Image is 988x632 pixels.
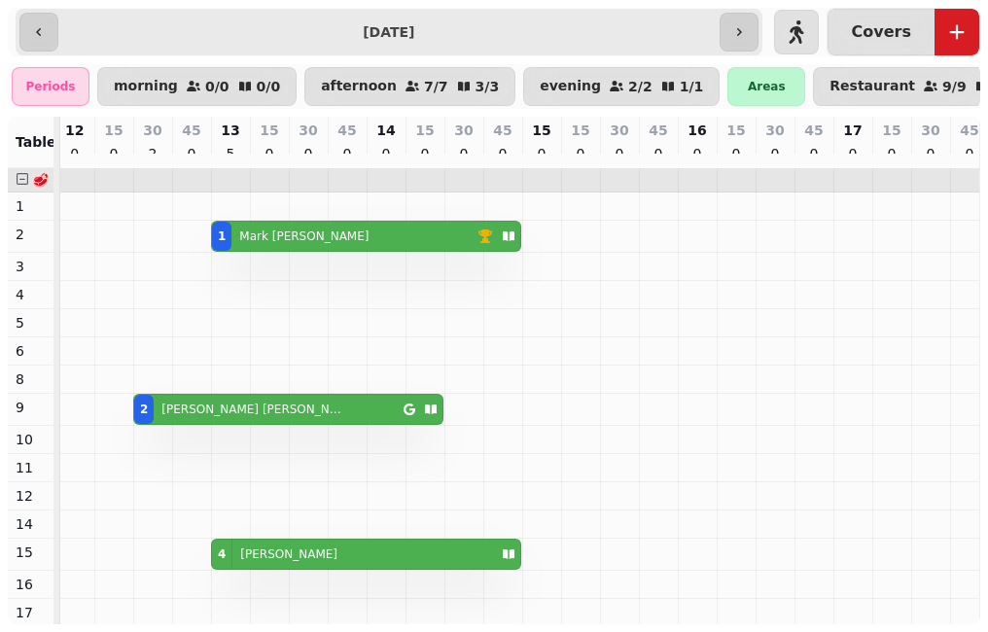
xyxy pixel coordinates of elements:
p: 0 [456,144,472,163]
p: 30 [299,121,317,140]
div: Areas [727,67,805,106]
p: 45 [804,121,823,140]
p: 30 [143,121,161,140]
p: 0 [573,144,588,163]
p: 0 [67,144,83,163]
p: 0 [339,144,355,163]
p: 1 / 1 [680,80,704,93]
p: 12 [65,121,84,140]
p: 10 [16,430,46,449]
p: 30 [454,121,473,140]
p: 45 [960,121,978,140]
p: 0 [689,144,705,163]
p: 9 [16,398,46,417]
p: 2 [145,144,160,163]
p: evening [540,79,601,94]
p: 7 / 7 [424,80,448,93]
p: 0 [495,144,511,163]
div: 1 [218,228,226,244]
span: 🥩 Restaurant [32,172,139,188]
p: 15 [882,121,900,140]
p: 45 [337,121,356,140]
p: afternoon [321,79,397,94]
p: 4 [16,285,46,304]
p: [PERSON_NAME] [240,546,337,562]
p: 3 / 3 [476,80,500,93]
button: afternoon7/73/3 [304,67,515,106]
p: morning [114,79,178,94]
button: evening2/21/1 [523,67,720,106]
p: 15 [104,121,123,140]
p: 17 [843,121,862,140]
p: 14 [376,121,395,140]
p: 9 / 9 [942,80,967,93]
p: 0 [806,144,822,163]
p: 5 [16,313,46,333]
p: 0 [728,144,744,163]
p: 0 / 0 [205,80,229,93]
p: 0 [378,144,394,163]
p: 0 [962,144,977,163]
p: 3 [16,257,46,276]
p: 17 [16,603,46,622]
p: 0 [845,144,861,163]
p: 15 [726,121,745,140]
p: 14 [16,514,46,534]
p: 15 [415,121,434,140]
p: 15 [260,121,278,140]
p: 16 [688,121,706,140]
p: 8 [16,369,46,389]
p: 0 [106,144,122,163]
p: Mark [PERSON_NAME] [239,228,369,244]
p: 0 [651,144,666,163]
p: 2 [16,225,46,244]
div: 4 [218,546,226,562]
p: 1 [16,196,46,216]
p: 11 [16,458,46,477]
p: 0 [612,144,627,163]
p: 0 [767,144,783,163]
p: 0 [534,144,549,163]
p: 30 [765,121,784,140]
p: Restaurant [829,79,915,94]
p: 15 [16,543,46,562]
p: 0 [417,144,433,163]
div: Periods [12,67,89,106]
button: Covers [828,9,935,55]
span: Table [16,134,56,150]
p: 0 [262,144,277,163]
button: morning0/00/0 [97,67,297,106]
p: 0 [300,144,316,163]
p: 0 [923,144,938,163]
p: Covers [852,24,911,40]
p: 30 [610,121,628,140]
p: 5 [223,144,238,163]
p: 2 / 2 [628,80,653,93]
p: 13 [221,121,239,140]
p: 15 [571,121,589,140]
div: 2 [140,402,148,417]
p: 16 [16,575,46,594]
p: 45 [493,121,512,140]
p: 6 [16,341,46,361]
p: 0 / 0 [257,80,281,93]
p: 45 [182,121,200,140]
p: 12 [16,486,46,506]
p: 45 [649,121,667,140]
p: 0 [184,144,199,163]
p: [PERSON_NAME] [PERSON_NAME] [161,402,342,417]
p: 0 [884,144,900,163]
p: 30 [921,121,939,140]
p: 15 [532,121,550,140]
